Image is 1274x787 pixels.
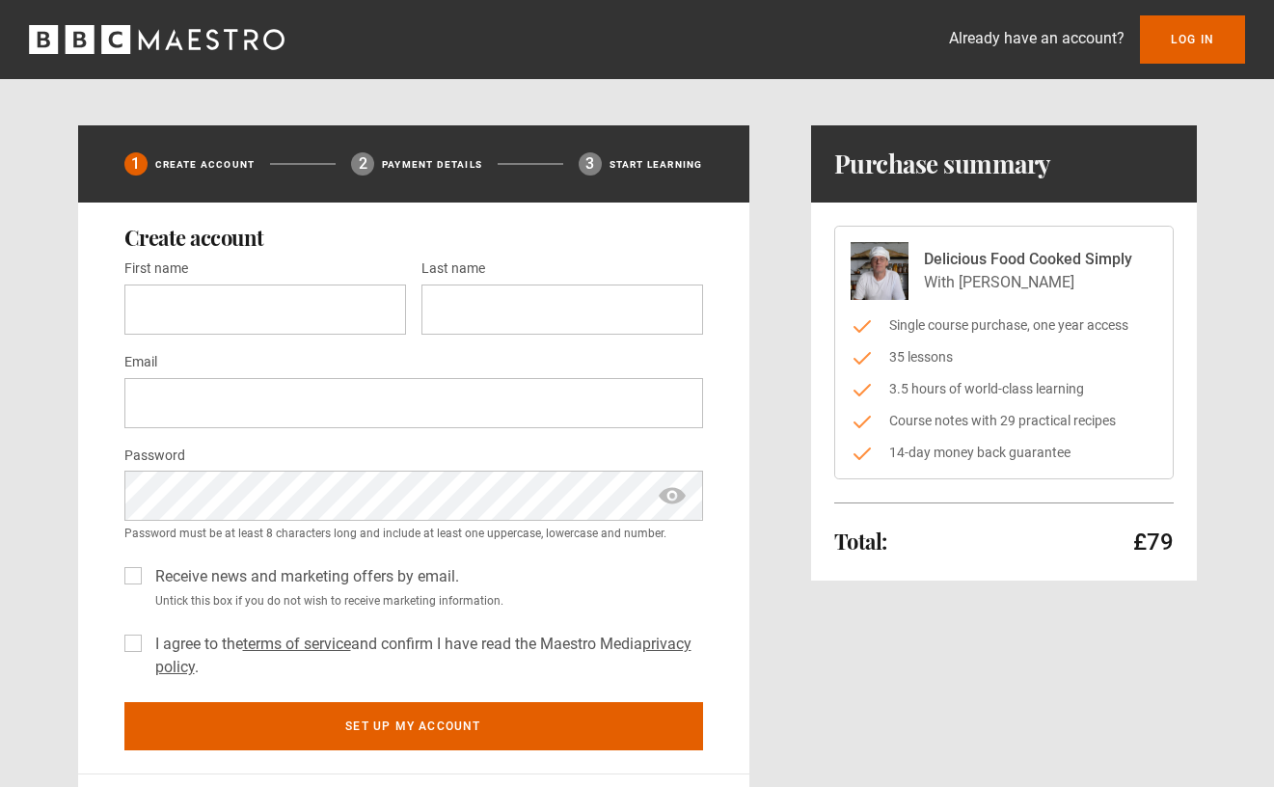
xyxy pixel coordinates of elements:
[124,702,703,750] button: Set up my account
[29,25,285,54] svg: BBC Maestro
[949,27,1125,50] p: Already have an account?
[124,351,157,374] label: Email
[851,315,1157,336] li: Single course purchase, one year access
[851,347,1157,367] li: 35 lessons
[351,152,374,176] div: 2
[1133,527,1174,557] p: £79
[1140,15,1245,64] a: Log In
[124,152,148,176] div: 1
[155,157,256,172] p: Create Account
[421,258,485,281] label: Last name
[834,149,1051,179] h1: Purchase summary
[657,471,688,521] span: show password
[148,633,703,679] label: I agree to the and confirm I have read the Maestro Media .
[851,411,1157,431] li: Course notes with 29 practical recipes
[382,157,482,172] p: Payment details
[610,157,703,172] p: Start learning
[124,226,703,249] h2: Create account
[851,443,1157,463] li: 14-day money back guarantee
[243,635,351,653] a: terms of service
[924,248,1132,271] p: Delicious Food Cooked Simply
[124,258,188,281] label: First name
[148,592,703,610] small: Untick this box if you do not wish to receive marketing information.
[124,525,703,542] small: Password must be at least 8 characters long and include at least one uppercase, lowercase and num...
[579,152,602,176] div: 3
[851,379,1157,399] li: 3.5 hours of world-class learning
[148,565,459,588] label: Receive news and marketing offers by email.
[834,529,887,553] h2: Total:
[924,271,1132,294] p: With [PERSON_NAME]
[124,445,185,468] label: Password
